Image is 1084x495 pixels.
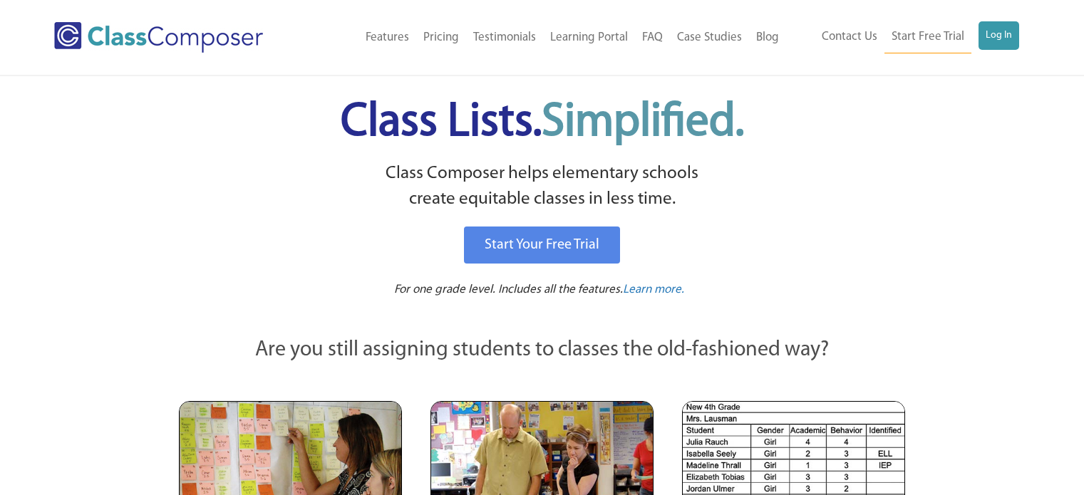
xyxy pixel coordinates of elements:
a: Start Your Free Trial [464,226,620,264]
span: Start Your Free Trial [485,238,599,252]
a: Features [358,22,416,53]
span: Class Lists. [341,100,744,146]
nav: Header Menu [309,22,785,53]
img: Class Composer [54,22,263,53]
span: For one grade level. Includes all the features. [394,283,623,296]
a: Pricing [416,22,466,53]
p: Are you still assigning students to classes the old-fashioned way? [179,335,906,366]
nav: Header Menu [786,21,1019,53]
a: Learn more. [623,281,684,299]
p: Class Composer helps elementary schools create equitable classes in less time. [177,161,908,213]
a: Learning Portal [543,22,635,53]
a: Start Free Trial [884,21,971,53]
span: Simplified. [542,100,744,146]
a: Blog [749,22,786,53]
a: Testimonials [466,22,543,53]
a: FAQ [635,22,670,53]
span: Learn more. [623,283,684,296]
a: Log In [979,21,1019,50]
a: Case Studies [670,22,749,53]
a: Contact Us [815,21,884,53]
